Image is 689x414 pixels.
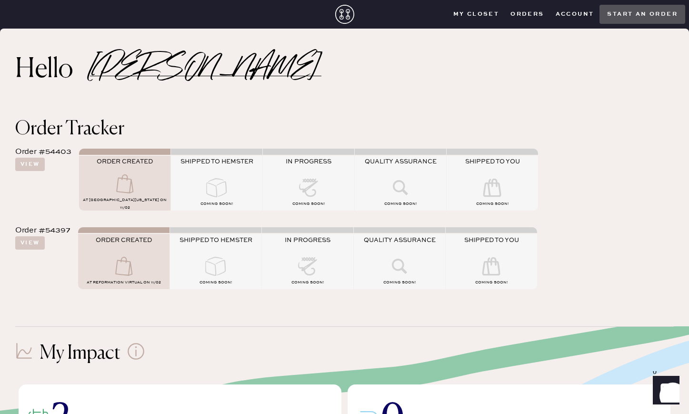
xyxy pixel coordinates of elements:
span: ORDER CREATED [97,158,153,165]
span: SHIPPED TO HEMSTER [180,236,252,244]
span: AT Reformation Virtual on 11/02 [87,280,161,285]
span: Order Tracker [15,120,124,139]
iframe: Front Chat [644,371,685,412]
h2: Hello [15,59,90,81]
span: AT [GEOGRAPHIC_DATA][US_STATE] on 11/02 [83,198,167,210]
button: Start an order [599,5,685,24]
span: SHIPPED TO HEMSTER [180,158,253,165]
span: COMING SOON! [476,202,509,206]
div: Order #54403 [15,146,71,158]
span: QUALITY ASSURANCE [364,236,436,244]
span: COMING SOON! [291,280,324,285]
h1: My Impact [40,342,120,365]
span: SHIPPED TO YOU [464,236,519,244]
span: ORDER CREATED [96,236,152,244]
span: COMING SOON! [383,280,416,285]
button: View [15,236,45,250]
span: SHIPPED TO YOU [465,158,520,165]
button: Orders [505,7,549,21]
span: IN PROGRESS [286,158,331,165]
h2: [PERSON_NAME] [90,64,321,76]
span: COMING SOON! [200,280,232,285]
span: QUALITY ASSURANCE [365,158,437,165]
button: My Closet [448,7,505,21]
span: COMING SOON! [384,202,417,206]
span: COMING SOON! [292,202,325,206]
button: Account [550,7,600,21]
span: IN PROGRESS [285,236,330,244]
div: Order #54397 [15,225,70,236]
span: COMING SOON! [475,280,508,285]
button: View [15,158,45,171]
span: COMING SOON! [200,202,233,206]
